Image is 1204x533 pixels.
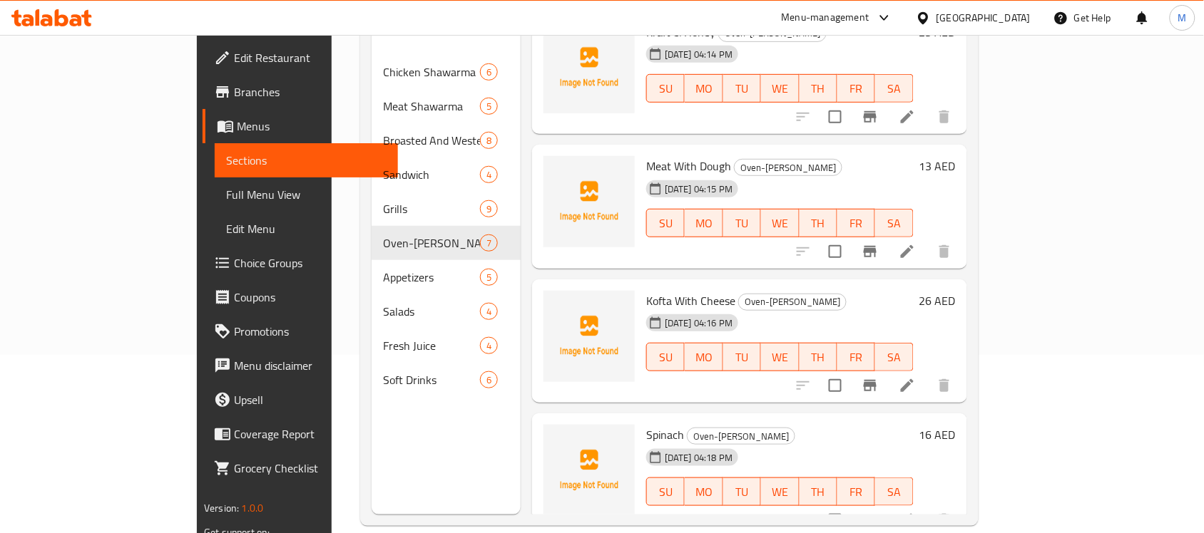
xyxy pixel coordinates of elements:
[480,98,498,115] div: items
[372,226,521,260] div: Oven-[PERSON_NAME]7
[646,343,685,371] button: SU
[226,220,387,237] span: Edit Menu
[853,234,887,269] button: Branch-specific-item
[853,100,887,134] button: Branch-specific-item
[203,417,398,451] a: Coverage Report
[372,157,521,192] div: Sandwich4
[480,200,498,217] div: items
[480,303,498,320] div: items
[843,482,869,502] span: FR
[723,74,761,103] button: TU
[690,347,717,368] span: MO
[800,74,837,103] button: TH
[372,328,521,363] div: Fresh Juice4
[800,343,837,371] button: TH
[875,74,913,103] button: SA
[820,102,850,132] span: Select to update
[729,347,755,368] span: TU
[383,303,479,320] span: Salads
[242,499,264,517] span: 1.0.0
[853,368,887,403] button: Branch-specific-item
[480,337,498,354] div: items
[480,132,498,149] div: items
[234,357,387,374] span: Menu disclaimer
[383,63,479,81] div: Chicken Shawarma
[837,209,875,237] button: FR
[919,156,956,176] h6: 13 AED
[646,477,685,506] button: SU
[767,213,793,234] span: WE
[805,78,832,99] span: TH
[735,160,842,176] span: Oven-[PERSON_NAME]
[767,347,793,368] span: WE
[881,347,907,368] span: SA
[481,305,497,319] span: 4
[481,202,497,216] span: 9
[837,74,875,103] button: FR
[215,177,398,212] a: Full Menu View
[653,482,679,502] span: SU
[1178,10,1187,26] span: M
[805,213,832,234] span: TH
[383,200,479,217] div: Grills
[237,118,387,135] span: Menus
[659,316,738,330] span: [DATE] 04:16 PM
[203,314,398,348] a: Promotions
[646,155,731,177] span: Meat With Dough
[843,347,869,368] span: FR
[685,477,723,506] button: MO
[234,254,387,271] span: Choice Groups
[646,74,685,103] button: SU
[767,482,793,502] span: WE
[919,291,956,311] h6: 26 AED
[203,246,398,280] a: Choice Groups
[234,323,387,340] span: Promotions
[234,83,387,100] span: Branches
[203,348,398,383] a: Menu disclaimer
[875,477,913,506] button: SA
[383,234,479,252] div: Oven-Aked Manakish
[383,98,479,115] span: Meat Shawarma
[690,213,717,234] span: MO
[800,477,837,506] button: TH
[820,237,850,266] span: Select to update
[481,168,497,182] span: 4
[899,377,916,394] a: Edit menu item
[372,55,521,89] div: Chicken Shawarma6
[899,243,916,260] a: Edit menu item
[383,337,479,354] span: Fresh Juice
[688,428,795,445] span: Oven-[PERSON_NAME]
[203,280,398,314] a: Coupons
[480,63,498,81] div: items
[761,209,799,237] button: WE
[881,78,907,99] span: SA
[226,186,387,203] span: Full Menu View
[383,166,479,183] div: Sandwich
[659,48,738,61] span: [DATE] 04:14 PM
[383,132,479,149] span: Broasted And Western
[203,75,398,109] a: Branches
[480,166,498,183] div: items
[919,22,956,42] h6: 23 AED
[927,234,961,269] button: delete
[837,477,875,506] button: FR
[837,343,875,371] button: FR
[881,482,907,502] span: SA
[481,100,497,113] span: 5
[690,78,717,99] span: MO
[215,143,398,177] a: Sections
[800,209,837,237] button: TH
[383,269,479,286] span: Appetizers
[203,383,398,417] a: Upsell
[234,49,387,66] span: Edit Restaurant
[646,290,735,311] span: Kofta With Cheese
[685,74,723,103] button: MO
[659,182,738,196] span: [DATE] 04:15 PM
[659,451,738,465] span: [DATE] 04:18 PM
[226,152,387,169] span: Sections
[481,134,497,148] span: 8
